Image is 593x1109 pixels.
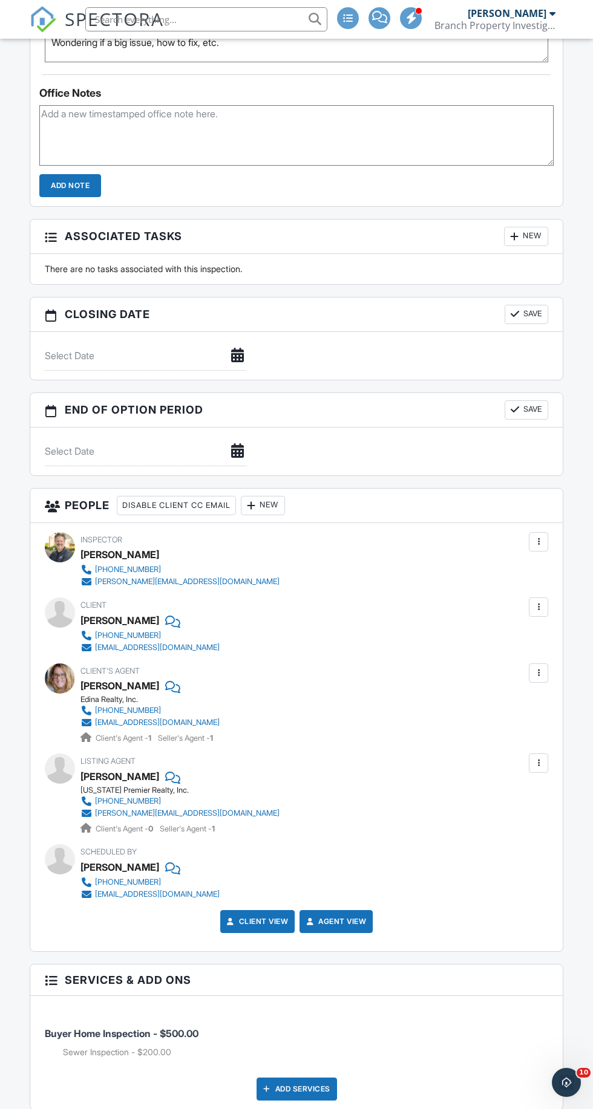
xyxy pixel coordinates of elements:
span: End of Option Period [65,402,203,418]
div: New [504,227,548,246]
span: Client's Agent - [96,824,155,833]
span: Inspector [80,535,122,544]
span: Seller's Agent - [160,824,215,833]
span: Client's Agent [80,666,140,675]
span: Associated Tasks [65,228,182,244]
a: Client View [224,915,289,928]
strong: 0 [148,824,153,833]
button: Save [505,400,548,420]
a: [PHONE_NUMBER] [80,564,280,576]
img: The Best Home Inspection Software - Spectora [30,6,56,33]
div: Office Notes [39,87,554,99]
span: Client [80,600,106,610]
a: [PERSON_NAME] [80,677,159,695]
input: Select Date [45,341,246,371]
div: [PERSON_NAME][EMAIL_ADDRESS][DOMAIN_NAME] [95,577,280,587]
strong: 1 [210,733,213,743]
strong: 1 [212,824,215,833]
a: [EMAIL_ADDRESS][DOMAIN_NAME] [80,717,220,729]
div: [PHONE_NUMBER] [95,877,161,887]
span: Scheduled By [80,847,137,856]
a: Agent View [304,915,366,928]
a: SPECTORA [30,16,164,42]
li: Add on: Sewer Inspection [63,1046,548,1058]
span: Buyer Home Inspection - $500.00 [45,1027,198,1039]
button: Save [505,305,548,324]
input: Add Note [39,174,101,197]
span: Closing date [65,306,150,322]
li: Service: Buyer Home Inspection [45,1005,548,1068]
h3: Services & Add ons [30,964,563,996]
div: [EMAIL_ADDRESS][DOMAIN_NAME] [95,643,220,652]
div: [PHONE_NUMBER] [95,706,161,715]
div: [EMAIL_ADDRESS][DOMAIN_NAME] [95,889,220,899]
span: Seller's Agent - [158,733,213,743]
div: [PHONE_NUMBER] [95,631,161,640]
strong: 1 [148,733,151,743]
div: Add Services [257,1078,337,1101]
a: [PERSON_NAME] [80,767,159,785]
div: There are no tasks associated with this inspection. [38,263,555,275]
div: [PERSON_NAME][EMAIL_ADDRESS][DOMAIN_NAME] [95,808,280,818]
span: SPECTORA [65,6,164,31]
div: Edina Realty, Inc. [80,695,229,704]
span: Listing Agent [80,756,136,766]
div: Branch Property Investigations [434,19,555,31]
div: Disable Client CC Email [117,496,236,515]
div: [PERSON_NAME] [80,611,159,629]
a: [PHONE_NUMBER] [80,795,280,807]
span: Client's Agent - [96,733,153,743]
input: Search everything... [85,7,327,31]
input: Select Date [45,437,246,466]
a: [PHONE_NUMBER] [80,704,220,717]
div: [PERSON_NAME] [80,545,159,564]
div: New [241,496,285,515]
iframe: Intercom live chat [552,1068,581,1097]
div: [EMAIL_ADDRESS][DOMAIN_NAME] [95,718,220,727]
a: [PHONE_NUMBER] [80,876,220,888]
a: [EMAIL_ADDRESS][DOMAIN_NAME] [80,888,220,900]
span: 10 [577,1068,591,1078]
div: [PERSON_NAME] [468,7,546,19]
div: [PERSON_NAME] [80,858,159,876]
a: [EMAIL_ADDRESS][DOMAIN_NAME] [80,642,220,654]
a: [PERSON_NAME][EMAIL_ADDRESS][DOMAIN_NAME] [80,807,280,819]
div: [PHONE_NUMBER] [95,796,161,806]
h3: People [30,489,563,523]
div: [PHONE_NUMBER] [95,565,161,574]
a: [PERSON_NAME][EMAIL_ADDRESS][DOMAIN_NAME] [80,576,280,588]
a: [PHONE_NUMBER] [80,629,220,642]
div: [US_STATE] Premier Realty, Inc. [80,785,289,795]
